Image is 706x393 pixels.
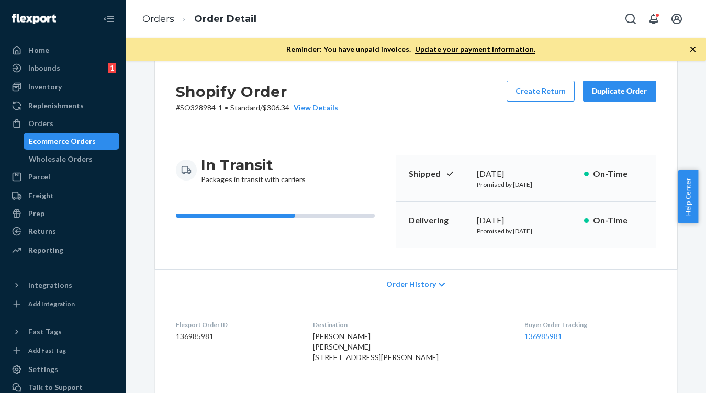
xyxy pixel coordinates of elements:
div: Replenishments [28,100,84,111]
dt: Destination [313,320,508,329]
a: Order Detail [194,13,256,25]
img: Flexport logo [12,14,56,24]
ol: breadcrumbs [134,4,265,35]
a: Wholesale Orders [24,151,120,167]
button: View Details [289,103,338,113]
div: Add Fast Tag [28,346,66,355]
p: Promised by [DATE] [477,227,576,235]
button: Open Search Box [620,8,641,29]
div: Parcel [28,172,50,182]
div: Inventory [28,82,62,92]
h3: In Transit [201,155,306,174]
a: Parcel [6,169,119,185]
button: Fast Tags [6,323,119,340]
div: Duplicate Order [592,86,647,96]
p: On-Time [593,215,644,227]
div: Freight [28,190,54,201]
div: [DATE] [477,168,576,180]
a: Returns [6,223,119,240]
div: Orders [28,118,53,129]
button: Close Navigation [98,8,119,29]
p: Promised by [DATE] [477,180,576,189]
button: Duplicate Order [583,81,656,102]
div: Integrations [28,280,72,290]
p: Reminder: You have unpaid invoices. [286,44,535,54]
div: Packages in transit with carriers [201,155,306,185]
h2: Shopify Order [176,81,338,103]
button: Open account menu [666,8,687,29]
div: Inbounds [28,63,60,73]
a: Ecommerce Orders [24,133,120,150]
a: 136985981 [524,332,562,341]
a: Add Integration [6,298,119,310]
p: Shipped [409,168,468,180]
div: Fast Tags [28,327,62,337]
button: Integrations [6,277,119,294]
dt: Flexport Order ID [176,320,297,329]
div: Settings [28,364,58,375]
div: [DATE] [477,215,576,227]
div: Returns [28,226,56,237]
a: Inventory [6,78,119,95]
a: Freight [6,187,119,204]
button: Help Center [678,170,698,223]
a: Prep [6,205,119,222]
div: Reporting [28,245,63,255]
div: Prep [28,208,44,219]
a: Reporting [6,242,119,259]
a: Orders [142,13,174,25]
span: Standard [230,103,260,112]
div: Add Integration [28,299,75,308]
a: Inbounds1 [6,60,119,76]
span: • [225,103,228,112]
p: Delivering [409,215,468,227]
a: Update your payment information. [415,44,535,54]
div: Ecommerce Orders [29,136,96,147]
dd: 136985981 [176,331,297,342]
span: [PERSON_NAME] [PERSON_NAME] [STREET_ADDRESS][PERSON_NAME] [313,332,439,362]
button: Create Return [507,81,575,102]
dt: Buyer Order Tracking [524,320,656,329]
p: On-Time [593,168,644,180]
div: Wholesale Orders [29,154,93,164]
a: Add Fast Tag [6,344,119,357]
span: Order History [386,279,436,289]
a: Replenishments [6,97,119,114]
div: 1 [108,63,116,73]
a: Orders [6,115,119,132]
a: Home [6,42,119,59]
button: Open notifications [643,8,664,29]
div: Home [28,45,49,55]
a: Settings [6,361,119,378]
div: Talk to Support [28,382,83,392]
p: # SO328984-1 / $306.34 [176,103,338,113]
